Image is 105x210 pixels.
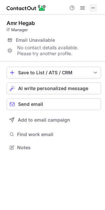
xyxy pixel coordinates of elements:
button: Send email [7,98,101,110]
div: Amr Hegab [7,20,35,26]
img: ContactOut v5.3.10 [7,4,46,12]
span: Notes [17,145,98,151]
span: Add to email campaign [18,117,70,123]
div: No contact details available. Please try another profile. [7,45,101,56]
span: Find work email [17,131,98,137]
button: Add to email campaign [7,114,101,126]
span: Send email [18,102,43,107]
span: Email Unavailable [16,37,55,43]
div: Save to List / ATS / CRM [18,70,90,75]
button: AI write personalized message [7,82,101,94]
div: IT Manager [7,27,101,33]
button: Find work email [7,130,101,139]
button: Notes [7,143,101,152]
span: AI write personalized message [18,86,88,91]
button: save-profile-one-click [7,67,101,79]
